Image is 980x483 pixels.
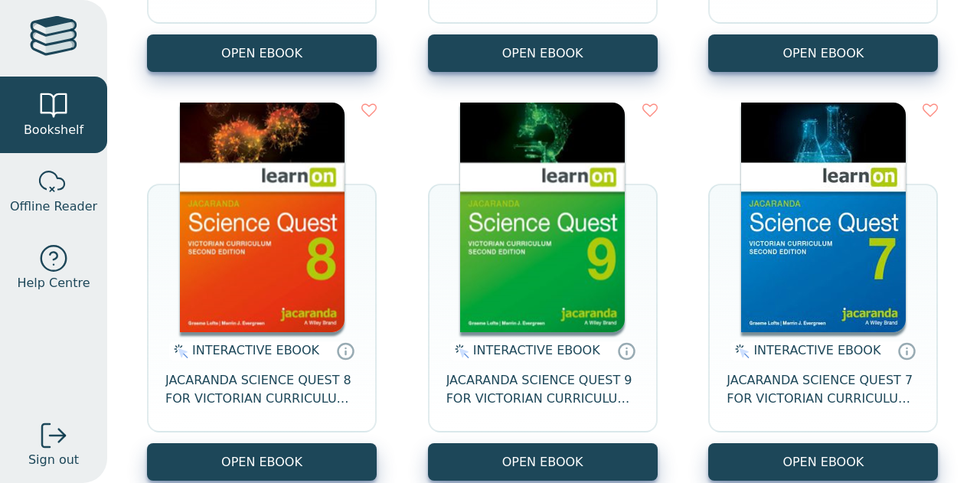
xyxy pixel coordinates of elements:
[28,451,79,469] span: Sign out
[169,342,188,361] img: interactive.svg
[17,274,90,292] span: Help Centre
[192,343,319,357] span: INTERACTIVE EBOOK
[428,34,658,72] button: OPEN EBOOK
[10,197,97,216] span: Offline Reader
[336,341,354,360] a: Interactive eBooks are accessed online via the publisher’s portal. They contain interactive resou...
[708,443,938,481] button: OPEN EBOOK
[460,103,625,332] img: 30be4121-5288-ea11-a992-0272d098c78b.png
[708,34,938,72] button: OPEN EBOOK
[147,443,377,481] button: OPEN EBOOK
[741,103,906,332] img: 329c5ec2-5188-ea11-a992-0272d098c78b.jpg
[446,371,639,408] span: JACARANDA SCIENCE QUEST 9 FOR VICTORIAN CURRICULUM LEARNON 2E EBOOK
[428,443,658,481] button: OPEN EBOOK
[730,342,750,361] img: interactive.svg
[727,371,920,408] span: JACARANDA SCIENCE QUEST 7 FOR VICTORIAN CURRICULUM LEARNON 2E EBOOK
[897,341,916,360] a: Interactive eBooks are accessed online via the publisher’s portal. They contain interactive resou...
[450,342,469,361] img: interactive.svg
[165,371,358,408] span: JACARANDA SCIENCE QUEST 8 FOR VICTORIAN CURRICULUM LEARNON 2E EBOOK
[24,121,83,139] span: Bookshelf
[147,34,377,72] button: OPEN EBOOK
[473,343,600,357] span: INTERACTIVE EBOOK
[617,341,635,360] a: Interactive eBooks are accessed online via the publisher’s portal. They contain interactive resou...
[180,103,345,332] img: fffb2005-5288-ea11-a992-0272d098c78b.png
[753,343,880,357] span: INTERACTIVE EBOOK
